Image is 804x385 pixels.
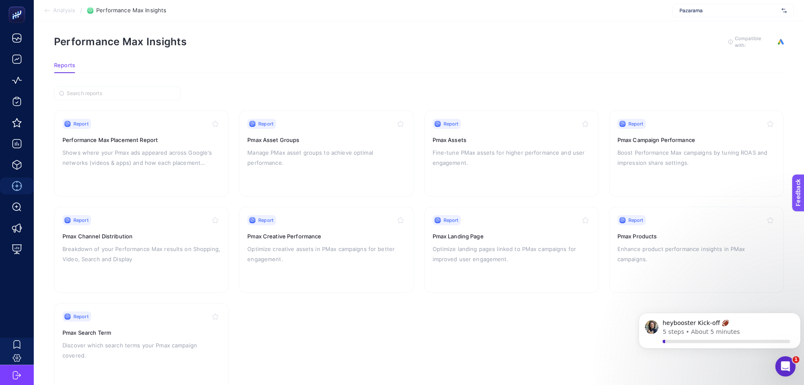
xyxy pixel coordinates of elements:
h3: Pmax Landing Page [433,232,590,240]
span: Report [444,217,459,224]
h3: Pmax Search Term [62,328,220,337]
span: Report [258,120,273,127]
input: Search [67,90,176,97]
p: Optimize creative assets in PMax campaigns for better engagement. [247,244,405,264]
iframe: Intercom notifications message [635,303,804,362]
a: ReportPmax AssetsFine-tune PMax assets for higher performance and user engagement. [424,110,599,197]
iframe: Intercom live chat [775,356,796,377]
p: Enhance product performance insights in PMax campaigns. [617,244,775,264]
a: ReportPerformance Max Placement ReportShows where your Pmax ads appeared across Google's networks... [54,110,229,197]
span: Feedback [5,3,32,9]
h3: Pmax Channel Distribution [62,232,220,240]
span: Report [628,217,644,224]
h3: Performance Max Placement Report [62,136,220,144]
p: Manage PMax asset groups to achieve optimal performance. [247,147,405,168]
h1: Performance Max Insights [54,35,187,48]
p: Boost Performance Max campaigns by tuning ROAS and impression share settings. [617,147,775,168]
h3: Pmax Asset Groups [247,136,405,144]
span: Report [444,120,459,127]
span: Reports [54,62,75,69]
a: ReportPmax Landing PageOptimize landing pages linked to PMax campaigns for improved user engagement. [424,207,599,293]
span: 1 [793,356,799,363]
h3: Pmax Products [617,232,775,240]
span: Report [73,217,89,224]
a: ReportPmax Channel DistributionBreakdown of your Performance Max results on Shopping, Video, Sear... [54,207,229,293]
span: Report [73,120,89,127]
h3: Pmax Creative Performance [247,232,405,240]
img: svg%3e [782,6,787,15]
span: / [80,7,82,14]
span: Report [73,313,89,320]
p: Discover which search terms your Pmax campaign covered. [62,340,220,360]
p: Optimize landing pages linked to PMax campaigns for improved user engagement. [433,244,590,264]
span: Report [258,217,273,224]
p: Breakdown of your Performance Max results on Shopping, Video, Search and Display [62,244,220,264]
span: Report [628,120,644,127]
span: Compatible with: [735,35,773,49]
span: Pazarama [679,7,778,14]
a: ReportPmax Creative PerformanceOptimize creative assets in PMax campaigns for better engagement. [239,207,414,293]
span: Analysis [53,7,75,14]
button: Reports [54,62,75,73]
h3: Pmax Campaign Performance [617,136,775,144]
p: Shows where your Pmax ads appeared across Google's networks (videos & apps) and how each placemen... [62,147,220,168]
a: ReportPmax ProductsEnhance product performance insights in PMax campaigns. [609,207,784,293]
a: ReportPmax Campaign PerformanceBoost Performance Max campaigns by tuning ROAS and impression shar... [609,110,784,197]
h3: Pmax Assets [433,136,590,144]
a: ReportPmax Asset GroupsManage PMax asset groups to achieve optimal performance. [239,110,414,197]
p: Fine-tune PMax assets for higher performance and user engagement. [433,147,590,168]
span: Performance Max Insights [96,7,166,14]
